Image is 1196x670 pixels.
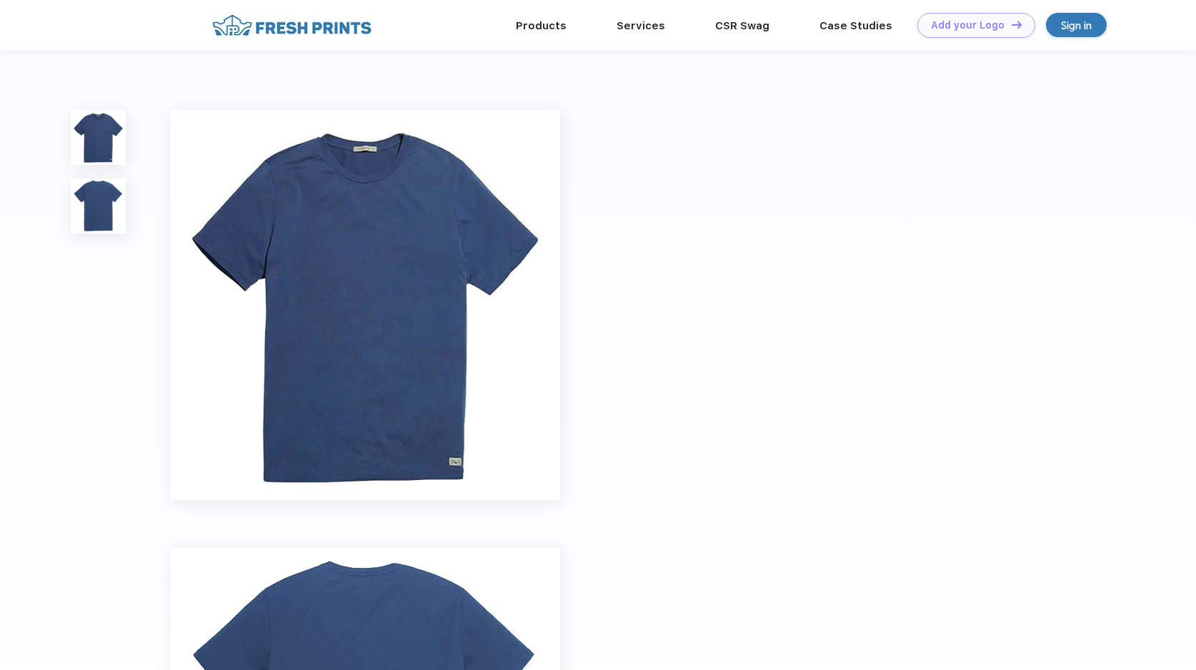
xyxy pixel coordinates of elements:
div: Sign in [1061,17,1092,34]
img: func=resize&h=100 [71,110,126,165]
a: Products [516,19,567,32]
img: fo%20logo%202.webp [208,13,376,38]
img: DT [1012,21,1022,29]
img: func=resize&h=640 [170,110,561,501]
img: func=resize&h=100 [71,179,126,234]
div: Add your Logo [931,19,1005,31]
a: Sign in [1046,13,1107,37]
